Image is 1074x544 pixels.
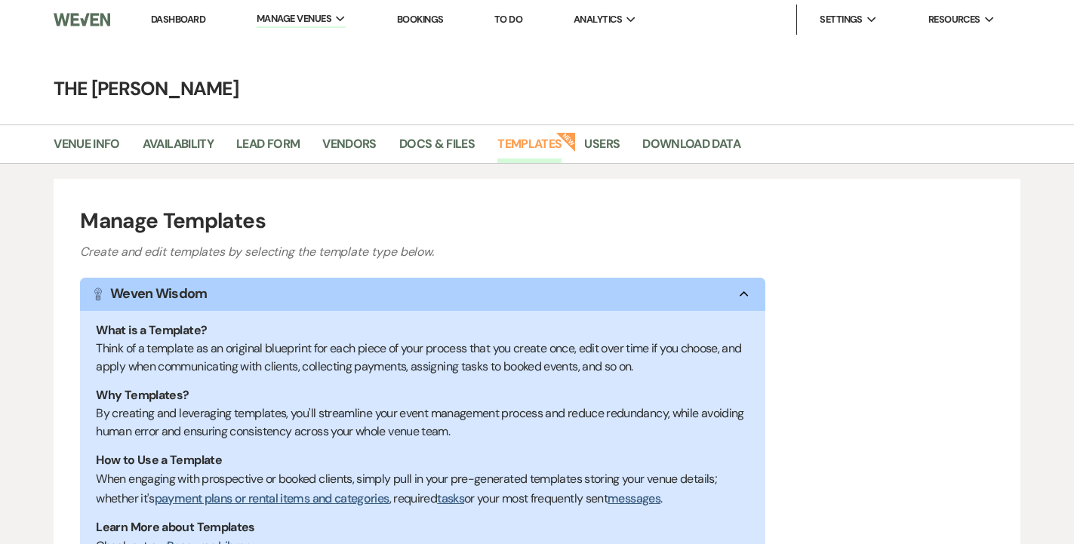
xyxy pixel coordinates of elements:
a: Lead Form [236,134,300,163]
img: Weven Logo [54,4,110,35]
h1: Weven Wisdom [110,284,207,304]
a: Venue Info [54,134,120,163]
h1: Why Templates? [96,386,749,404]
a: Bookings [397,13,444,26]
a: Users [584,134,620,163]
div: Think of a template as an original blueprint for each piece of your process that you create once,... [96,340,749,376]
div: By creating and leveraging templates, you'll streamline your event management process and reduce ... [96,404,749,441]
a: messages [608,490,660,506]
a: Dashboard [151,13,205,26]
a: To Do [494,13,522,26]
h1: Learn More about Templates [96,518,749,536]
button: Weven Wisdom [80,278,765,311]
span: Analytics [574,12,622,27]
h1: Manage Templates [80,205,994,237]
a: payment plans or rental items and categories [155,490,389,506]
a: Download Data [642,134,740,163]
span: Manage Venues [257,11,331,26]
span: Resources [928,12,980,27]
strong: New [556,131,577,152]
a: Templates [497,134,562,163]
a: Docs & Files [399,134,475,163]
h1: How to Use a Template [96,451,749,469]
h1: What is a Template? [96,321,749,340]
span: Settings [820,12,863,27]
p: When engaging with prospective or booked clients, simply pull in your pre-generated templates sto... [96,469,749,508]
h3: Create and edit templates by selecting the template type below. [80,243,994,261]
a: Vendors [322,134,377,163]
a: Availability [143,134,214,163]
a: tasks [437,490,464,506]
